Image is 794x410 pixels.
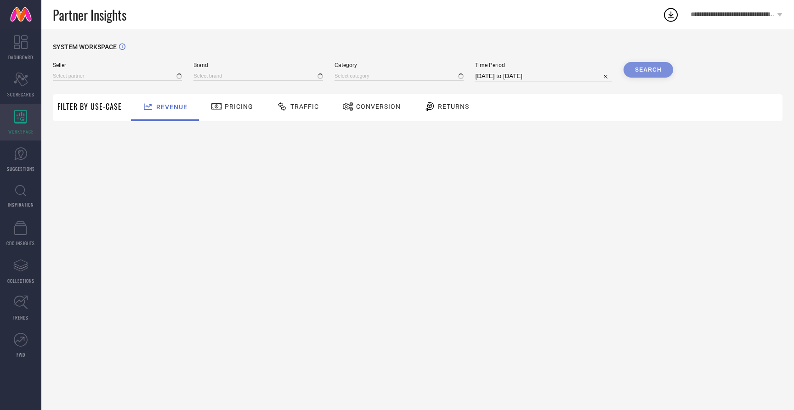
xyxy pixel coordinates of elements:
span: TRENDS [13,314,28,321]
div: Open download list [663,6,679,23]
span: SYSTEM WORKSPACE [53,43,117,51]
span: SCORECARDS [7,91,34,98]
span: Category [335,62,464,68]
span: Seller [53,62,182,68]
span: Pricing [225,103,253,110]
input: Select partner [53,71,182,81]
span: Brand [193,62,323,68]
input: Select category [335,71,464,81]
span: Conversion [356,103,401,110]
input: Select time period [475,71,612,82]
span: Returns [438,103,469,110]
span: INSPIRATION [8,201,34,208]
span: Traffic [290,103,319,110]
span: Filter By Use-Case [57,101,122,112]
input: Select brand [193,71,323,81]
span: Time Period [475,62,612,68]
span: WORKSPACE [8,128,34,135]
span: Partner Insights [53,6,126,24]
span: DASHBOARD [8,54,33,61]
span: CDC INSIGHTS [6,240,35,247]
span: FWD [17,351,25,358]
span: Revenue [156,103,187,111]
span: COLLECTIONS [7,277,34,284]
span: SUGGESTIONS [7,165,35,172]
